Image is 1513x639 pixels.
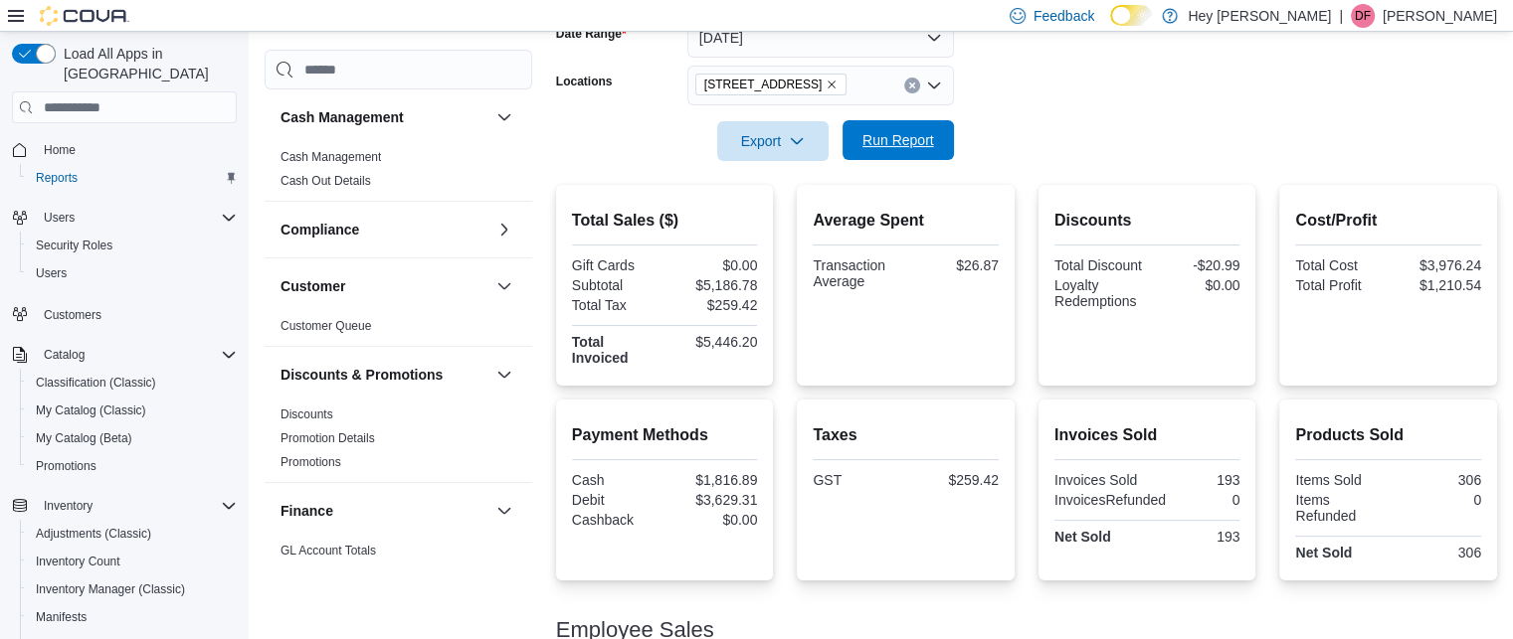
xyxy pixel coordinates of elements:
h3: Cash Management [281,107,404,127]
p: | [1339,4,1343,28]
span: Reports [28,166,237,190]
span: Classification (Classic) [28,371,237,395]
div: Loyalty Redemptions [1054,277,1143,309]
div: Total Profit [1295,277,1384,293]
h2: Average Spent [813,209,999,233]
span: DF [1355,4,1371,28]
a: Users [28,261,75,285]
button: Export [717,121,829,161]
a: Security Roles [28,234,120,257]
div: $0.00 [668,512,757,528]
div: Cash [572,472,661,488]
button: Finance [492,499,516,523]
button: Clear input [904,78,920,93]
button: Cash Management [492,105,516,129]
button: Home [4,135,245,164]
a: Reports [28,166,86,190]
span: Cash Out Details [281,173,371,189]
a: My Catalog (Classic) [28,399,154,422]
span: Users [44,210,75,226]
span: 15820 Stony Plain Road [695,74,848,95]
a: Promotions [281,455,341,469]
div: Gift Cards [572,257,661,273]
button: Customers [4,299,245,328]
span: Adjustments (Classic) [36,526,151,542]
div: Finance [265,539,532,594]
a: Manifests [28,605,95,629]
span: My Catalog (Beta) [28,426,237,450]
h2: Products Sold [1295,423,1481,447]
button: [DATE] [687,18,954,58]
div: $0.00 [668,257,757,273]
span: GL Transactions [281,566,367,582]
strong: Net Sold [1054,529,1111,545]
span: Home [44,142,76,158]
span: Promotions [28,454,237,478]
span: Inventory [44,498,93,514]
a: Inventory Manager (Classic) [28,577,193,601]
h2: Invoices Sold [1054,423,1240,447]
button: Security Roles [20,232,245,259]
strong: Net Sold [1295,545,1352,560]
span: Run Report [862,130,934,150]
button: Customer [281,276,488,296]
div: $259.42 [910,472,999,488]
h2: Taxes [813,423,999,447]
a: Promotion Details [281,431,375,445]
button: My Catalog (Beta) [20,424,245,452]
span: Dark Mode [1110,26,1111,27]
div: $0.00 [1151,277,1239,293]
label: Date Range [556,26,627,42]
div: Total Tax [572,297,661,313]
div: GST [813,472,901,488]
button: Users [36,206,83,230]
p: [PERSON_NAME] [1383,4,1497,28]
button: Reports [20,164,245,192]
button: Catalog [36,343,93,367]
button: Promotions [20,452,245,480]
div: Invoices Sold [1054,472,1143,488]
a: Classification (Classic) [28,371,164,395]
div: $3,629.31 [668,492,757,508]
div: Transaction Average [813,257,901,289]
strong: Total Invoiced [572,334,629,366]
span: Reports [36,170,78,186]
span: Manifests [28,605,237,629]
div: InvoicesRefunded [1054,492,1166,508]
div: Subtotal [572,277,661,293]
a: Home [36,138,84,162]
span: My Catalog (Classic) [36,402,146,418]
div: $5,186.78 [668,277,757,293]
div: Total Cost [1295,257,1384,273]
span: GL Account Totals [281,543,376,559]
a: Discounts [281,407,333,421]
div: Debit [572,492,661,508]
span: Classification (Classic) [36,375,156,391]
div: $259.42 [668,297,757,313]
span: Security Roles [36,238,112,253]
div: $3,976.24 [1393,257,1481,273]
span: Customers [44,307,101,323]
span: Users [36,206,237,230]
div: Discounts & Promotions [265,402,532,482]
div: Cash Management [265,145,532,201]
img: Cova [40,6,129,26]
div: Cashback [572,512,661,528]
span: Customers [36,301,237,326]
button: Compliance [492,218,516,241]
span: Manifests [36,609,87,625]
h3: Finance [281,501,333,521]
a: My Catalog (Beta) [28,426,140,450]
span: Inventory Count [28,550,237,573]
button: Discounts & Promotions [492,363,516,387]
button: Compliance [281,220,488,240]
button: Open list of options [926,78,942,93]
span: Promotions [36,458,96,474]
div: 306 [1393,545,1481,560]
span: Home [36,137,237,162]
span: Users [36,265,67,281]
span: Promotions [281,454,341,470]
h2: Total Sales ($) [572,209,758,233]
button: Cash Management [281,107,488,127]
button: Classification (Classic) [20,369,245,397]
